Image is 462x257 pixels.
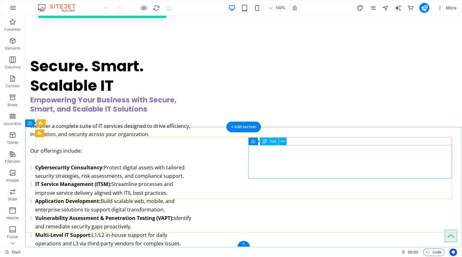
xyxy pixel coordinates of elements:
div: + Add section [226,122,261,132]
button: publish [419,3,429,13]
button: design [356,4,364,12]
button: Click here to leave preview mode and continue editing [140,4,148,12]
button: text_generator [394,4,402,12]
button: Code [423,249,444,256]
span: Code [426,249,442,256]
i: Design (Ctrl+Alt+Y) [356,4,364,12]
p: Tables [7,140,18,145]
p: Favorites [4,27,20,32]
h6: Session time [401,249,418,256]
i: Pages (Ctrl+Alt+S) [369,4,376,12]
i: Reload page [153,4,160,12]
i: Navigator [381,4,389,12]
p: Content [6,84,19,89]
p: Header [6,216,19,221]
p: Accordion [4,121,21,126]
p: Features [5,159,20,164]
p: Boxes [8,102,18,107]
a: Click to cancel selection. Double-click to open Pages [5,249,21,256]
button: 100% [266,4,288,12]
div: + [237,241,250,247]
i: On resize automatically adjust zoom level to fit chosen device. [292,5,297,11]
p: Footer [7,234,18,239]
p: Elements [5,46,21,51]
button: pages [369,4,376,12]
button: reload [153,4,160,12]
h6: 100% [275,4,285,12]
img: Editor Logo [36,4,83,12]
button: More [434,3,459,13]
i: Publish [420,4,428,12]
span: Text [269,139,276,143]
button: navigator [381,4,389,12]
button: Usercentrics [449,249,457,256]
p: Columns [5,65,20,70]
p: Images [6,178,19,183]
span: 00 00 [408,249,418,256]
button: commerce [407,4,414,12]
span: More [437,5,457,11]
p: Slider [8,197,18,202]
i: AI Writer [394,4,401,12]
span: : [412,250,413,254]
i: Commerce [407,4,414,12]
